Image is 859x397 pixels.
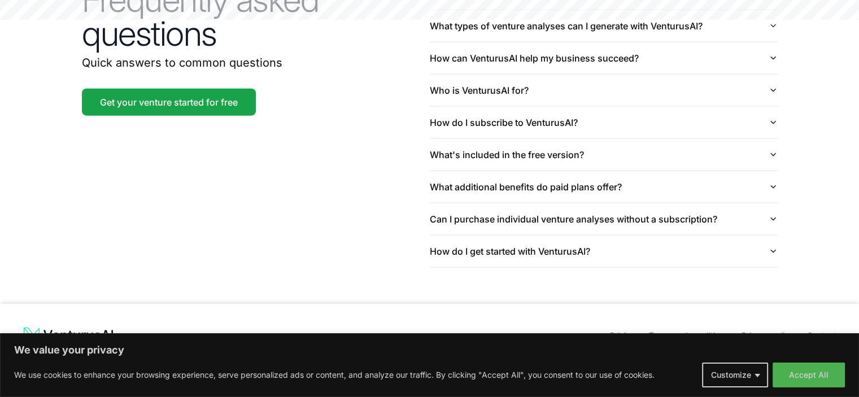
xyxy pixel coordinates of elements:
[82,89,256,116] a: Get your venture started for free
[773,363,845,387] button: Accept All
[23,326,114,344] img: logo
[430,42,778,74] button: How can VenturusAI help my business succeed?
[430,10,778,42] button: What types of venture analyses can I generate with VenturusAI?
[742,330,793,340] a: Privacy policy
[430,171,778,203] button: What additional benefits do paid plans offer?
[430,75,778,106] button: Who is VenturusAI for?
[702,363,768,387] button: Customize
[430,203,778,235] button: Can I purchase individual venture analyses without a subscription?
[430,107,778,138] button: How do I subscribe to VenturusAI?
[14,343,845,357] p: We value your privacy
[430,139,778,171] button: What's included in the free version?
[82,55,430,71] p: Quick answers to common questions
[610,330,635,340] a: Pricing
[649,330,728,340] a: Terms and conditions
[14,368,655,382] p: We use cookies to enhance your browsing experience, serve personalized ads or content, and analyz...
[430,235,778,267] button: How do I get started with VenturusAI?
[807,330,836,340] a: Contact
